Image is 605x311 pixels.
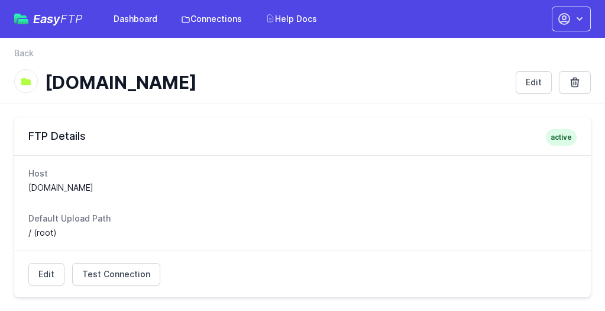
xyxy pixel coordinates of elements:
[28,227,577,239] dd: / (root)
[14,14,28,24] img: easyftp_logo.png
[106,8,164,30] a: Dashboard
[28,168,577,179] dt: Host
[28,213,577,225] dt: Default Upload Path
[546,129,577,146] span: active
[33,13,83,25] span: Easy
[60,12,83,26] span: FTP
[28,263,64,286] a: Edit
[258,8,324,30] a: Help Docs
[45,72,506,93] h1: [DOMAIN_NAME]
[28,182,577,194] dd: [DOMAIN_NAME]
[72,263,160,286] a: Test Connection
[14,13,83,25] a: EasyFTP
[516,71,552,94] a: Edit
[174,8,249,30] a: Connections
[28,129,577,143] h2: FTP Details
[82,268,150,280] span: Test Connection
[14,47,34,59] a: Back
[14,47,591,66] nav: Breadcrumb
